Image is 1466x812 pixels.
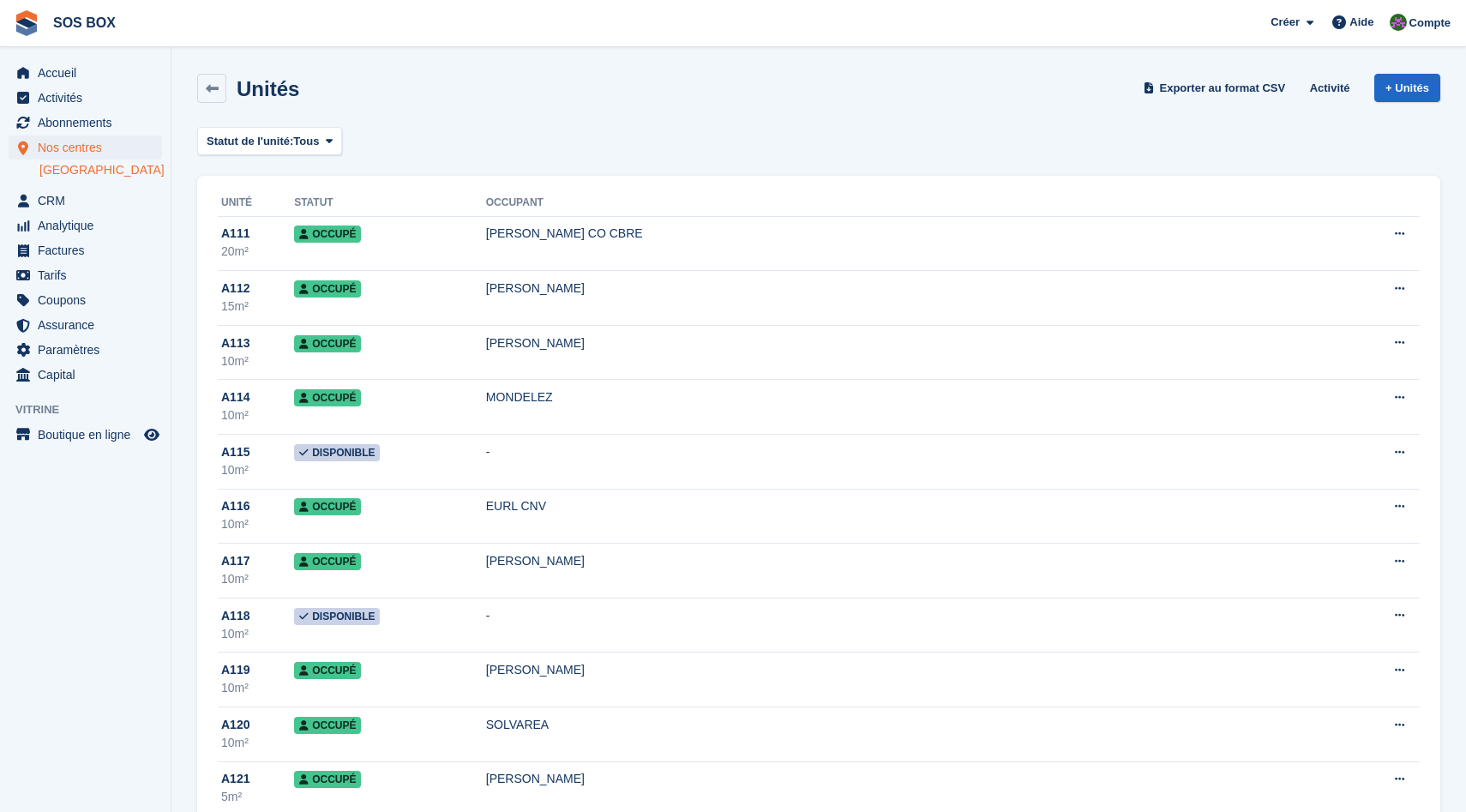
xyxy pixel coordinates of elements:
[1160,80,1286,97] span: Exporter au format CSV
[221,443,249,461] span: A115
[486,388,1340,406] div: MONDELEZ
[294,498,361,515] span: Occupé
[218,189,294,217] th: Unité
[294,662,361,679] span: Occupé
[197,127,342,155] button: Statut de l'unité: Tous
[486,770,1340,788] div: [PERSON_NAME]
[38,363,141,387] span: Capital
[221,243,294,261] div: 20m²
[9,338,162,362] a: menu
[9,363,162,387] a: menu
[486,497,1340,515] div: EURL CNV
[38,61,141,85] span: Accueil
[1409,15,1451,32] span: Compte
[294,771,361,788] span: Occupé
[294,608,380,625] span: Disponible
[486,435,1340,490] td: -
[38,338,141,362] span: Paramètres
[221,570,294,588] div: 10m²
[38,189,141,213] span: CRM
[486,716,1340,734] div: SOLVAREA
[221,716,249,734] span: A120
[221,225,249,243] span: A111
[486,661,1340,679] div: [PERSON_NAME]
[221,334,249,352] span: A113
[141,424,162,445] a: Boutique d'aperçu
[294,280,361,298] span: Occupé
[221,515,294,533] div: 10m²
[9,263,162,287] a: menu
[1390,14,1407,31] img: ALEXANDRE SOUBIRA
[294,444,380,461] span: Disponible
[221,388,249,406] span: A114
[1271,14,1300,31] span: Créer
[207,133,293,150] span: Statut de l'unité:
[38,135,141,159] span: Nos centres
[486,334,1340,352] div: [PERSON_NAME]
[221,607,249,625] span: A118
[221,298,294,316] div: 15m²
[294,335,361,352] span: Occupé
[9,189,162,213] a: menu
[9,61,162,85] a: menu
[221,788,294,806] div: 5m²
[9,111,162,135] a: menu
[38,238,141,262] span: Factures
[221,552,249,570] span: A117
[486,552,1340,570] div: [PERSON_NAME]
[38,214,141,238] span: Analytique
[1349,14,1373,31] span: Aide
[38,288,141,312] span: Coupons
[294,389,361,406] span: Occupé
[14,10,39,36] img: stora-icon-8386f47178a22dfd0bd8f6a31ec36ba5ce8667c1dd55bd0f319d3a0aa187defe.svg
[221,280,249,298] span: A112
[221,406,294,424] div: 10m²
[9,214,162,238] a: menu
[38,423,141,447] span: Boutique en ligne
[15,401,171,418] span: Vitrine
[293,133,319,150] span: Tous
[38,263,141,287] span: Tarifs
[237,77,299,100] h2: Unités
[221,352,294,370] div: 10m²
[39,162,162,178] a: [GEOGRAPHIC_DATA]
[294,189,486,217] th: Statut
[221,770,249,788] span: A121
[1303,74,1357,102] a: Activité
[38,111,141,135] span: Abonnements
[294,226,361,243] span: Occupé
[38,313,141,337] span: Assurance
[9,288,162,312] a: menu
[486,225,1340,243] div: [PERSON_NAME] CO CBRE
[221,625,294,643] div: 10m²
[221,679,294,697] div: 10m²
[221,461,294,479] div: 10m²
[9,238,162,262] a: menu
[221,497,249,515] span: A116
[9,313,162,337] a: menu
[1139,74,1292,102] a: Exporter au format CSV
[9,423,162,447] a: menu
[294,553,361,570] span: Occupé
[221,661,249,679] span: A119
[46,9,123,37] a: SOS BOX
[486,598,1340,653] td: -
[9,135,162,159] a: menu
[38,86,141,110] span: Activités
[9,86,162,110] a: menu
[486,280,1340,298] div: [PERSON_NAME]
[486,189,1340,217] th: Occupant
[221,734,294,752] div: 10m²
[294,717,361,734] span: Occupé
[1374,74,1440,102] a: + Unités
